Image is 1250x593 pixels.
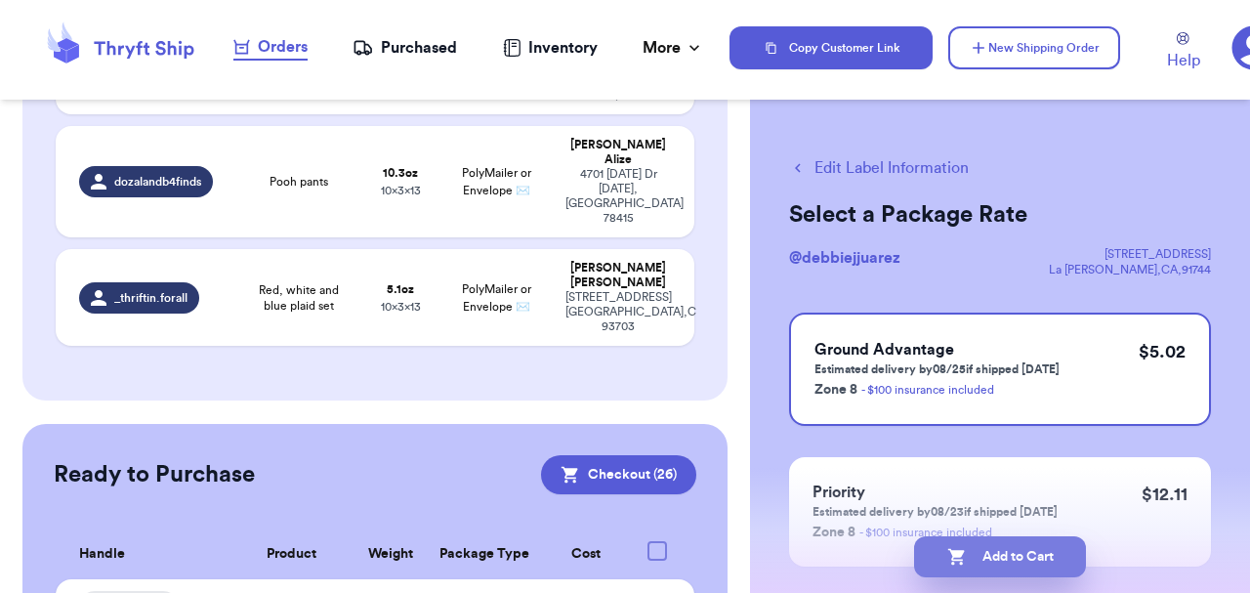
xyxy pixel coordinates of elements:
[1049,262,1211,277] div: La [PERSON_NAME] , CA , 91744
[565,261,671,290] div: [PERSON_NAME] [PERSON_NAME]
[233,35,308,61] a: Orders
[79,544,125,565] span: Handle
[387,283,414,295] strong: 5.1 oz
[462,167,531,196] span: PolyMailer or Envelope ✉️
[565,167,671,226] div: 4701 [DATE] Dr [DATE] , [GEOGRAPHIC_DATA] 78415
[729,26,933,69] button: Copy Customer Link
[914,536,1086,577] button: Add to Cart
[54,459,255,490] h2: Ready to Purchase
[246,282,351,314] span: Red, white and blue plaid set
[565,290,671,334] div: [STREET_ADDRESS] [GEOGRAPHIC_DATA] , CA 93703
[861,384,994,396] a: - $100 insurance included
[381,301,421,313] span: 10 x 3 x 13
[503,36,598,60] a: Inventory
[812,485,865,500] span: Priority
[539,529,632,579] th: Cost
[1167,49,1200,72] span: Help
[462,283,531,313] span: PolyMailer or Envelope ✉️
[381,185,421,196] span: 10 x 3 x 13
[383,167,418,179] strong: 10.3 oz
[354,529,428,579] th: Weight
[565,138,671,167] div: [PERSON_NAME] Alize
[643,36,704,60] div: More
[812,504,1058,520] p: Estimated delivery by 08/23 if shipped [DATE]
[789,199,1211,231] h2: Select a Package Rate
[353,36,457,60] a: Purchased
[270,174,328,190] span: Pooh pants
[1049,246,1211,262] div: [STREET_ADDRESS]
[428,529,539,579] th: Package Type
[1142,481,1187,508] p: $ 12.11
[789,156,969,180] button: Edit Label Information
[229,529,354,579] th: Product
[789,250,900,266] span: @ debbiejjuarez
[1167,32,1200,72] a: Help
[814,361,1060,377] p: Estimated delivery by 08/25 if shipped [DATE]
[114,290,187,306] span: _thriftin.forall
[814,342,954,358] span: Ground Advantage
[233,35,308,59] div: Orders
[114,174,201,190] span: dozalandb4finds
[814,383,857,397] span: Zone 8
[948,26,1120,69] button: New Shipping Order
[1139,338,1186,365] p: $ 5.02
[541,455,696,494] button: Checkout (26)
